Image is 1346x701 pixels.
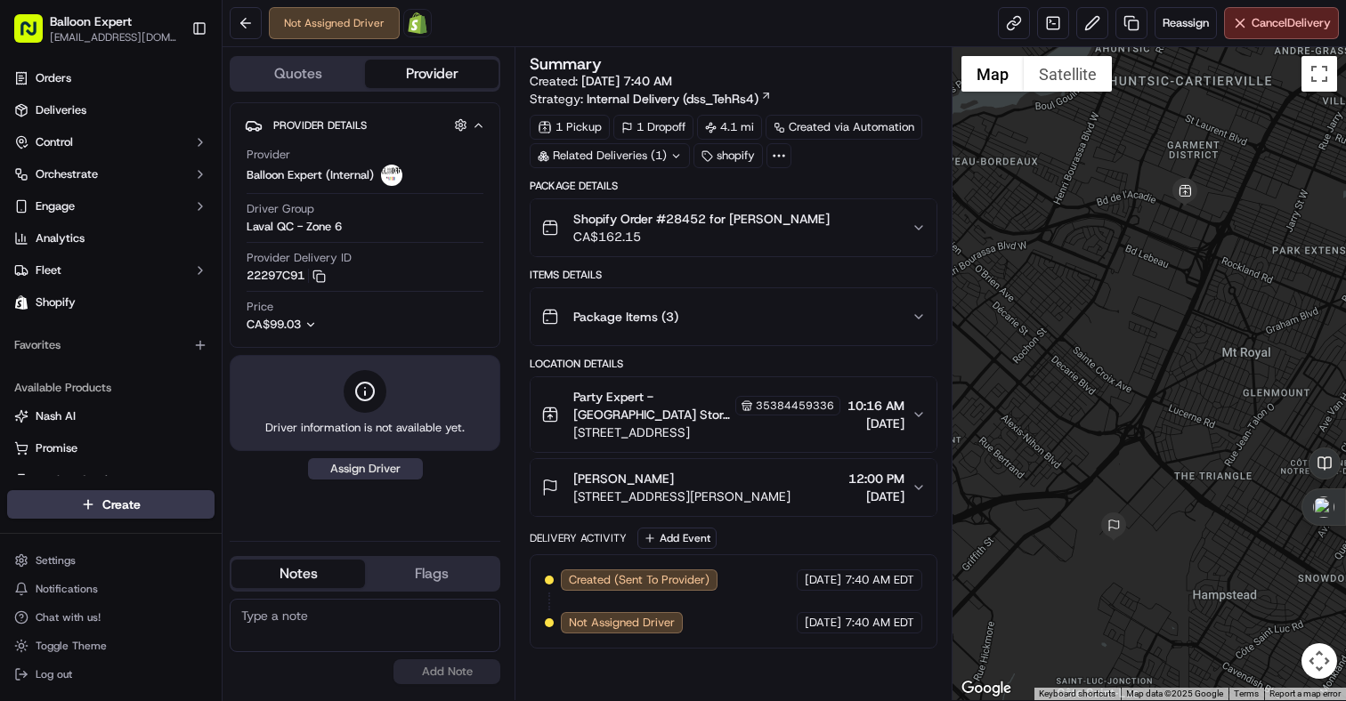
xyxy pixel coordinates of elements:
span: Party Expert - [GEOGRAPHIC_DATA] Store Employee [573,388,732,423]
button: Control [7,128,215,157]
a: Open this area in Google Maps (opens a new window) [957,677,1016,700]
span: CA$99.03 [247,317,301,332]
a: Product Catalog [14,472,207,488]
button: Balloon Expert [50,12,132,30]
a: Internal Delivery (dss_TehRs4) [587,90,772,108]
a: Deliveries [7,96,215,125]
span: Product Catalog [36,472,121,488]
span: Notifications [36,582,98,596]
button: Toggle Theme [7,633,215,658]
button: Settings [7,548,215,573]
span: Provider Details [273,118,367,133]
button: Party Expert - [GEOGRAPHIC_DATA] Store Employee35384459336[STREET_ADDRESS]10:16 AM[DATE] [531,377,937,452]
span: Knowledge Base [36,258,136,276]
span: Price [247,299,273,315]
span: Driver Group [247,201,314,217]
div: Location Details [530,357,937,371]
a: Powered byPylon [126,301,215,315]
span: Orchestrate [36,166,98,182]
span: Pylon [177,302,215,315]
span: Orders [36,70,71,86]
div: shopify [693,143,763,168]
div: Items Details [530,268,937,282]
span: [STREET_ADDRESS][PERSON_NAME] [573,487,791,505]
div: 1 Pickup [530,115,610,140]
div: Start new chat [61,170,292,188]
span: Reassign [1163,15,1209,31]
button: CA$99.03 [247,317,403,333]
span: 7:40 AM EDT [845,572,914,588]
span: Analytics [36,230,85,246]
span: Create [102,496,141,513]
span: 12:00 PM [848,470,904,487]
button: Provider [365,60,499,88]
span: Toggle Theme [36,639,107,653]
p: Welcome 👋 [18,71,324,100]
h3: Summary [530,56,602,72]
a: Orders [7,64,215,93]
img: Shopify logo [14,295,28,310]
span: Internal Delivery (dss_TehRs4) [587,90,758,108]
a: Terms (opens in new tab) [1234,689,1259,698]
button: Fleet [7,256,215,285]
a: Shopify [403,9,432,37]
div: Available Products [7,374,215,402]
button: Shopify Order #28452 for [PERSON_NAME]CA$162.15 [531,199,937,256]
button: Show satellite imagery [1024,56,1112,92]
span: Provider Delivery ID [247,250,352,266]
img: profile_balloonexpert_internal.png [381,165,402,186]
span: [DATE] [847,415,904,432]
button: Notifications [7,576,215,601]
button: Nash AI [7,402,215,431]
img: Google [957,677,1016,700]
span: Balloon Expert (Internal) [247,167,374,183]
button: Product Catalog [7,466,215,495]
div: Package Details [530,179,937,193]
button: Balloon Expert[EMAIL_ADDRESS][DOMAIN_NAME] [7,7,184,50]
span: [DATE] [805,615,841,631]
span: API Documentation [168,258,286,276]
span: Shopify [36,294,76,310]
button: Flags [365,560,499,588]
div: Strategy: [530,90,772,108]
img: Shopify [407,12,428,34]
span: Laval QC - Zone 6 [247,219,342,235]
span: Control [36,134,73,150]
span: Promise [36,440,77,456]
button: Engage [7,192,215,221]
button: Package Items (3) [531,288,937,345]
div: Favorites [7,331,215,359]
div: 📗 [18,260,32,274]
button: Toggle fullscreen view [1301,56,1337,92]
button: Provider Details [245,110,485,140]
span: [EMAIL_ADDRESS][DOMAIN_NAME] [50,30,177,44]
span: 7:40 AM EDT [845,615,914,631]
span: Deliveries [36,102,86,118]
a: Created via Automation [766,115,922,140]
a: Nash AI [14,408,207,424]
button: Quotes [231,60,365,88]
div: 💻 [150,260,165,274]
button: Reassign [1155,7,1217,39]
img: Nash [18,18,53,53]
button: Promise [7,434,215,463]
span: Not Assigned Driver [569,615,675,631]
span: Settings [36,553,76,568]
a: Promise [14,440,207,456]
div: 1 Dropoff [613,115,693,140]
button: Notes [231,560,365,588]
span: Map data ©2025 Google [1126,689,1223,698]
img: 1736555255976-a54dd68f-1ca7-489b-9aae-adbdc363a1c4 [18,170,50,202]
a: Shopify [7,288,215,317]
span: Log out [36,667,72,681]
button: [PERSON_NAME][STREET_ADDRESS][PERSON_NAME]12:00 PM[DATE] [531,459,937,516]
div: Delivery Activity [530,531,627,545]
span: 10:16 AM [847,397,904,415]
span: [DATE] 7:40 AM [581,73,672,89]
button: Chat with us! [7,605,215,630]
span: [STREET_ADDRESS] [573,423,840,441]
button: Assign Driver [308,458,423,479]
button: Keyboard shortcuts [1039,688,1115,700]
